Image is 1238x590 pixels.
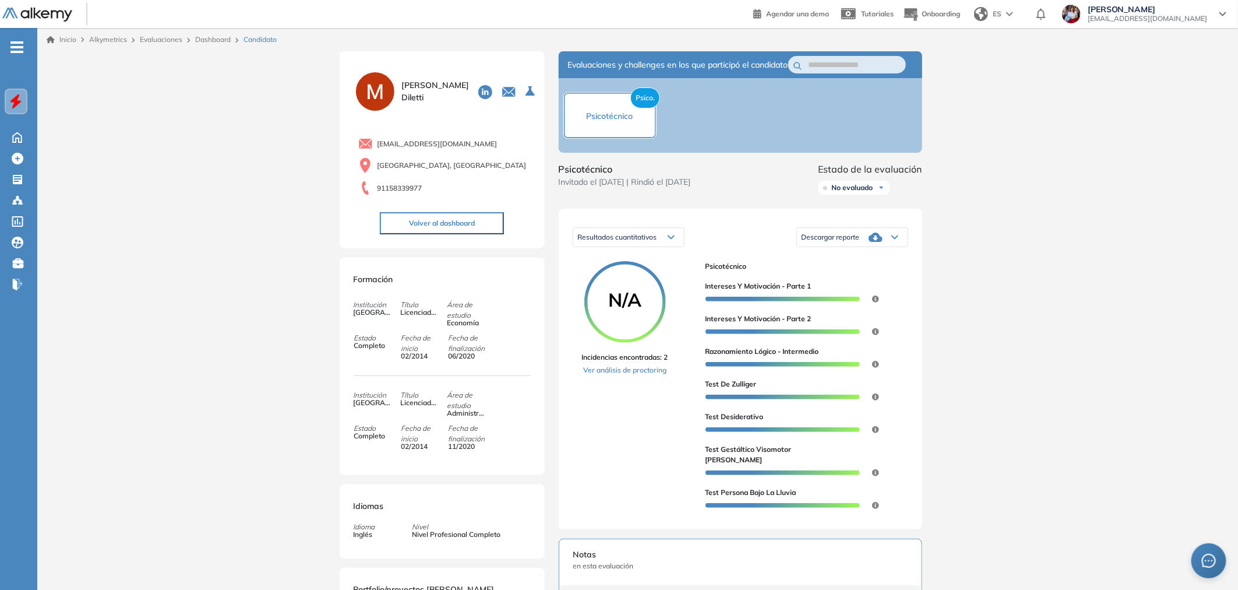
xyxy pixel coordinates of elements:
[447,390,493,411] span: Área de estudio
[400,390,447,401] span: Título
[706,314,812,324] span: Intereses y Motivación - Parte 2
[354,423,400,434] span: Estado
[1088,14,1208,23] span: [EMAIL_ADDRESS][DOMAIN_NAME]
[354,522,375,532] span: Idioma
[559,176,691,188] span: Invitado el [DATE] | Rindió el [DATE]
[412,522,501,532] span: Nivel
[401,441,440,452] span: 02/2014
[766,9,829,18] span: Agendar una demo
[706,487,796,498] span: Test Persona Bajo la Lluvia
[401,423,447,444] span: Fecha de inicio
[47,34,76,45] a: Inicio
[1006,12,1013,16] img: arrow
[706,444,841,465] span: Test Gestáltico Visomotor [PERSON_NAME]
[878,184,885,191] img: Ícono de flecha
[2,8,72,22] img: Logo
[1202,554,1216,568] span: message
[378,160,527,171] span: [GEOGRAPHIC_DATA], [GEOGRAPHIC_DATA]
[819,162,922,176] span: Estado de la evaluación
[993,9,1001,19] span: ES
[582,365,668,375] a: Ver análisis de proctoring
[903,2,960,27] button: Onboarding
[1088,5,1208,14] span: [PERSON_NAME]
[400,300,447,310] span: Título
[573,561,908,571] span: en esta evaluación
[401,333,447,354] span: Fecha de inicio
[195,35,231,44] a: Dashboard
[521,81,542,102] button: Seleccione la evaluación activa
[448,441,488,452] span: 11/2020
[354,333,400,343] span: Estado
[861,9,894,18] span: Tutoriales
[400,398,440,408] span: Licenciado en Administración de Empresas
[10,46,23,48] i: -
[706,412,764,422] span: Test Desiderativo
[354,70,397,113] img: PROFILE_MENU_LOGO_USER
[447,408,486,419] span: Administración de empresas
[753,6,829,20] a: Agendar una demo
[706,281,812,292] span: Intereses y Motivación - Parte 1
[354,398,393,408] span: [GEOGRAPHIC_DATA][PERSON_NAME]
[140,35,182,44] a: Evaluaciones
[584,290,666,309] span: N/A
[412,529,501,540] span: Nivel Profesional Completo
[974,7,988,21] img: world
[377,183,422,194] span: 91158339977
[706,379,757,389] span: Test de Zulliger
[578,233,657,241] span: Resultados cuantitativos
[401,351,440,361] span: 02/2014
[380,212,504,234] button: Volver al dashboard
[447,300,493,321] span: Área de estudio
[400,307,440,318] span: Licenciado en Economía Empresarial
[354,274,393,285] span: Formación
[582,352,668,363] span: Incidencias encontradas: 2
[832,183,873,192] span: No evaluado
[630,87,660,108] span: Psico.
[448,423,495,444] span: Fecha de finalización
[706,346,819,357] span: Razonamiento Lógico - Intermedio
[354,529,375,540] span: Inglés
[573,549,908,561] span: Notas
[448,333,495,354] span: Fecha de finalización
[354,307,393,318] span: [GEOGRAPHIC_DATA][PERSON_NAME]
[244,34,277,45] span: Candidato
[354,300,400,310] span: Institución
[354,390,400,401] span: Institución
[378,139,498,149] span: [EMAIL_ADDRESS][DOMAIN_NAME]
[706,261,899,272] span: Psicotécnico
[587,111,633,121] span: Psicotécnico
[354,501,384,511] span: Idiomas
[401,79,469,104] span: [PERSON_NAME] Diletti
[559,162,691,176] span: Psicotécnico
[922,9,960,18] span: Onboarding
[802,233,860,242] span: Descargar reporte
[354,431,393,441] span: Completo
[89,35,127,44] span: Alkymetrics
[448,351,488,361] span: 06/2020
[354,340,393,351] span: Completo
[568,59,788,71] span: Evaluaciones y challenges en los que participó el candidato
[447,318,486,328] span: Economía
